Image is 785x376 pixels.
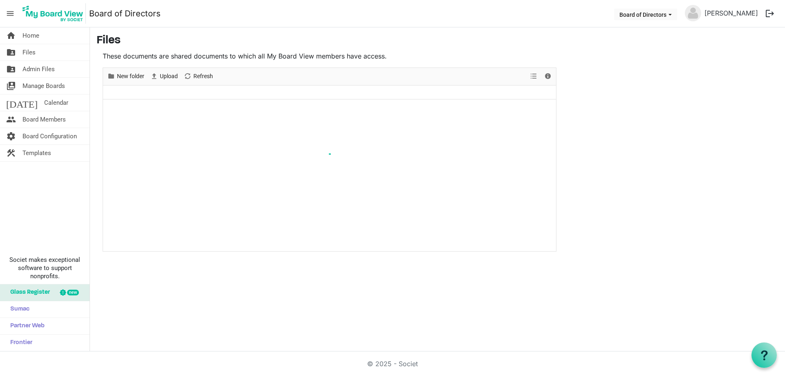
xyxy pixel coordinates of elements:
span: folder_shared [6,44,16,61]
button: Board of Directors dropdownbutton [614,9,677,20]
h3: Files [96,34,778,48]
span: people [6,111,16,128]
span: Templates [22,145,51,161]
span: Sumac [6,301,29,317]
span: Calendar [44,95,68,111]
span: Files [22,44,36,61]
button: logout [761,5,778,22]
img: My Board View Logo [20,3,86,24]
a: [PERSON_NAME] [701,5,761,21]
span: home [6,27,16,44]
span: settings [6,128,16,144]
span: construction [6,145,16,161]
span: Societ makes exceptional software to support nonprofits. [4,256,86,280]
span: Glass Register [6,284,50,301]
div: new [67,290,79,295]
span: [DATE] [6,95,38,111]
a: My Board View Logo [20,3,89,24]
span: folder_shared [6,61,16,77]
span: menu [2,6,18,21]
span: Manage Boards [22,78,65,94]
span: Admin Files [22,61,55,77]
span: Partner Web [6,318,45,334]
span: switch_account [6,78,16,94]
span: Frontier [6,335,32,351]
a: © 2025 - Societ [367,360,418,368]
p: These documents are shared documents to which all My Board View members have access. [103,51,556,61]
img: no-profile-picture.svg [685,5,701,21]
span: Home [22,27,39,44]
span: Board Members [22,111,66,128]
span: Board Configuration [22,128,77,144]
a: Board of Directors [89,5,161,22]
